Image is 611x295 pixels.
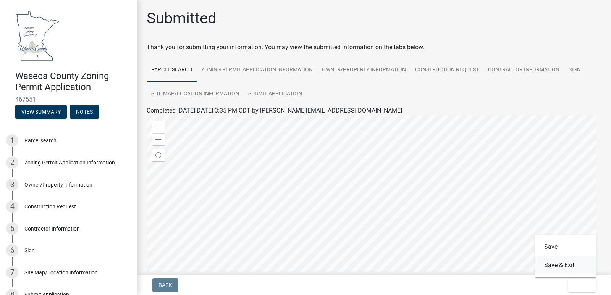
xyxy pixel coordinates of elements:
button: View Summary [15,105,67,119]
button: Notes [70,105,99,119]
span: 467551 [15,96,122,103]
span: Completed [DATE][DATE] 3:35 PM CDT by [PERSON_NAME][EMAIL_ADDRESS][DOMAIN_NAME] [147,107,402,114]
img: Waseca County, Minnesota [15,8,60,63]
a: Site Map/Location Information [147,82,244,106]
div: Thank you for submitting your information. You may view the submitted information on the tabs below. [147,43,602,52]
div: 1 [6,134,18,147]
div: Zoom out [152,133,165,145]
a: Parcel search [147,58,197,82]
a: Sign [564,58,585,82]
a: Submit Application [244,82,307,106]
a: Construction Request [411,58,483,82]
div: 2 [6,156,18,169]
button: Exit [568,278,596,292]
div: Sign [24,248,35,253]
span: Exit [574,282,585,288]
div: 5 [6,222,18,235]
div: 4 [6,200,18,213]
div: 3 [6,179,18,191]
a: Owner/Property Information [317,58,411,82]
a: Contractor Information [483,58,564,82]
div: Zoning Permit Application Information [24,160,115,165]
wm-modal-confirm: Notes [70,109,99,115]
wm-modal-confirm: Summary [15,109,67,115]
div: 6 [6,244,18,256]
div: Construction Request [24,204,76,209]
div: Contractor Information [24,226,80,231]
button: Back [152,278,178,292]
a: Zoning Permit Application Information [197,58,317,82]
div: 7 [6,266,18,279]
span: Back [158,282,172,288]
h4: Waseca County Zoning Permit Application [15,71,131,93]
h1: Submitted [147,9,217,27]
div: Parcel search [24,138,57,143]
div: Owner/Property Information [24,182,92,187]
button: Save [535,238,596,256]
div: Exit [535,235,596,277]
button: Save & Exit [535,256,596,274]
div: Find my location [152,149,165,161]
div: Zoom in [152,121,165,133]
div: Site Map/Location Information [24,270,98,275]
